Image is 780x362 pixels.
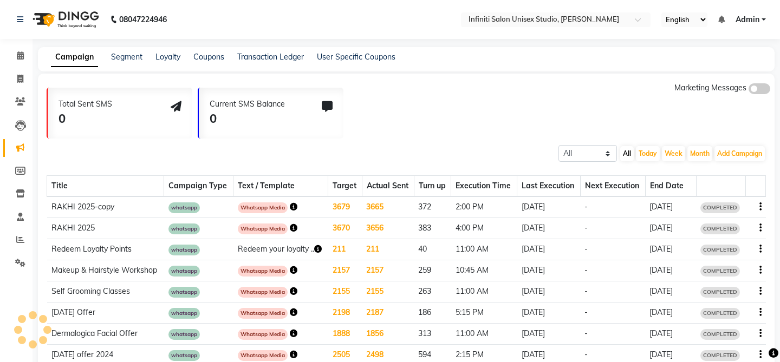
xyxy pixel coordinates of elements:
span: whatsapp [168,350,200,361]
td: - [580,324,645,345]
div: 0 [210,110,285,128]
td: - [580,260,645,281]
td: [DATE] [517,302,581,324]
td: [DATE] [645,324,696,345]
td: 186 [414,302,451,324]
span: whatsapp [168,266,200,277]
th: End Date [645,176,696,197]
th: Campaign Type [164,176,233,197]
td: 3679 [328,196,362,218]
td: [DATE] [517,196,581,218]
td: 372 [414,196,451,218]
td: 2187 [362,302,414,324]
td: 313 [414,324,451,345]
th: Last Execution [517,176,581,197]
td: [DATE] [645,260,696,281]
td: 5:15 PM [451,302,517,324]
td: Redeem Loyalty Points [47,239,164,260]
button: Week [662,146,685,161]
button: Month [687,146,712,161]
td: - [580,281,645,302]
td: Dermalogica Facial Offer [47,324,164,345]
td: 3656 [362,218,414,239]
td: 3670 [328,218,362,239]
td: 40 [414,239,451,260]
span: Admin [736,14,759,25]
td: Redeem your loyalty .. [233,239,328,260]
td: 2155 [362,281,414,302]
b: 08047224946 [119,4,167,35]
th: Execution Time [451,176,517,197]
td: [DATE] [645,218,696,239]
span: whatsapp [168,287,200,298]
td: 1888 [328,324,362,345]
td: 2198 [328,302,362,324]
td: [DATE] [645,196,696,218]
td: [DATE] [645,281,696,302]
td: 11:00 AM [451,239,517,260]
th: Text / Template [233,176,328,197]
td: [DATE] [645,239,696,260]
span: Marketing Messages [674,83,746,93]
span: COMPLETED [700,245,740,255]
th: Turn up [414,176,451,197]
th: Actual Sent [362,176,414,197]
span: COMPLETED [700,329,740,340]
span: Whatsapp Media [238,308,288,319]
span: COMPLETED [700,287,740,298]
span: Whatsapp Media [238,350,288,361]
td: [DATE] [517,281,581,302]
td: [DATE] [517,239,581,260]
td: 2155 [328,281,362,302]
button: Add Campaign [714,146,765,161]
span: Whatsapp Media [238,266,288,277]
span: whatsapp [168,202,200,213]
td: [DATE] [517,218,581,239]
td: [DATE] [645,302,696,324]
td: [DATE] [517,260,581,281]
img: logo [28,4,102,35]
div: Current SMS Balance [210,98,285,110]
td: 2:00 PM [451,196,517,218]
span: Whatsapp Media [238,223,288,234]
span: COMPLETED [700,308,740,319]
td: - [580,218,645,239]
td: RAKHI 2025 [47,218,164,239]
button: Today [636,146,660,161]
td: 11:00 AM [451,281,517,302]
td: 10:45 AM [451,260,517,281]
td: 263 [414,281,451,302]
div: Total Sent SMS [58,98,112,110]
th: Target [328,176,362,197]
td: 211 [362,239,414,260]
td: 2157 [328,260,362,281]
td: RAKHI 2025-copy [47,196,164,218]
span: COMPLETED [700,350,740,361]
div: 0 [58,110,112,128]
span: Whatsapp Media [238,202,288,213]
td: [DATE] [517,324,581,345]
span: whatsapp [168,308,200,319]
span: whatsapp [168,329,200,340]
span: COMPLETED [700,223,740,234]
td: 1856 [362,324,414,345]
th: Title [47,176,164,197]
td: - [580,302,645,324]
span: Whatsapp Media [238,329,288,340]
span: COMPLETED [700,202,740,213]
td: 3665 [362,196,414,218]
td: 211 [328,239,362,260]
span: whatsapp [168,223,200,234]
button: All [620,146,634,161]
td: 259 [414,260,451,281]
a: Coupons [193,52,224,62]
a: Transaction Ledger [237,52,304,62]
span: Whatsapp Media [238,287,288,298]
td: 383 [414,218,451,239]
span: COMPLETED [700,266,740,277]
a: Segment [111,52,142,62]
td: 4:00 PM [451,218,517,239]
span: whatsapp [168,245,200,255]
th: Next Execution [580,176,645,197]
a: User Specific Coupons [317,52,395,62]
